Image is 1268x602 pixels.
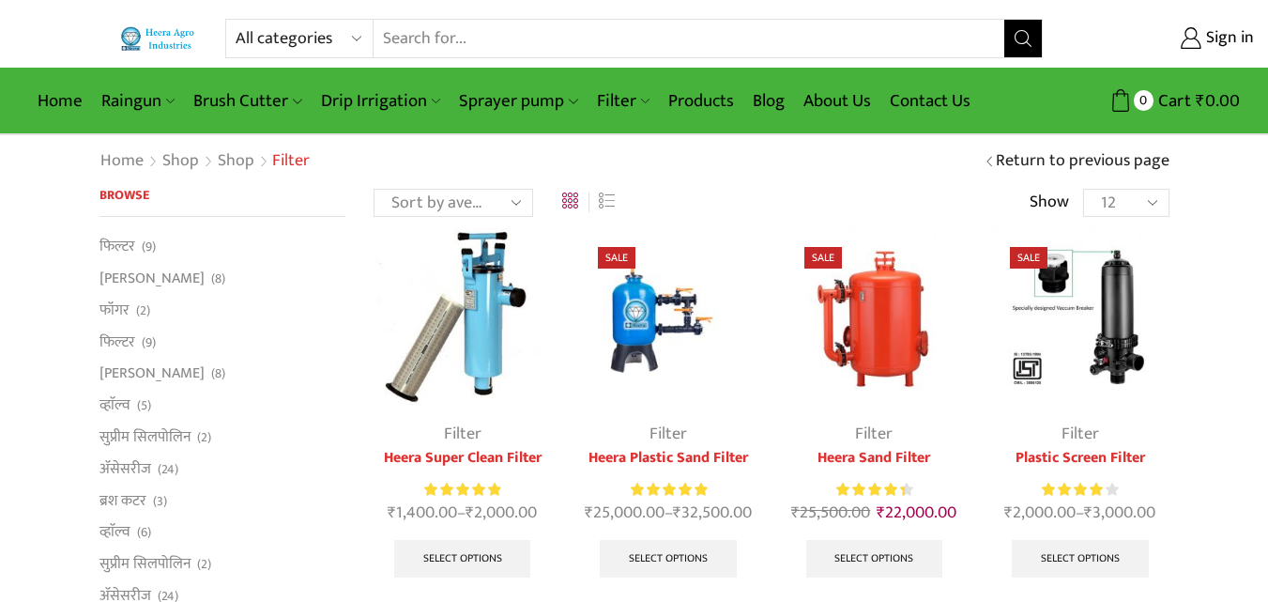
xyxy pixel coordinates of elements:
[374,228,551,406] img: Heera-super-clean-filter
[211,364,225,383] span: (8)
[99,485,146,517] a: ब्रश कटर
[649,420,687,448] a: Filter
[1042,480,1118,500] div: Rated 4.00 out of 5
[1084,499,1155,527] bdi: 3,000.00
[99,517,130,548] a: व्हाॅल्व
[99,421,191,453] a: सुप्रीम सिलपोलिन
[92,79,184,123] a: Raingun
[99,294,130,326] a: फॉगर
[99,358,205,390] a: [PERSON_NAME]
[743,79,794,123] a: Blog
[1010,247,1047,269] span: Sale
[153,492,167,511] span: (3)
[142,238,156,256] span: (9)
[388,499,396,527] span: ₹
[99,548,191,580] a: सुप्रीम सिलपोलिन
[99,326,135,358] a: फिल्टर
[585,499,593,527] span: ₹
[1030,191,1069,215] span: Show
[786,447,963,470] a: Heera Sand Filter
[197,555,211,574] span: (2)
[450,79,587,123] a: Sprayer pump
[1004,499,1076,527] bdi: 2,000.00
[1084,499,1092,527] span: ₹
[877,499,956,527] bdi: 22,000.00
[272,151,310,172] h1: Filter
[137,396,151,415] span: (5)
[1004,499,1013,527] span: ₹
[673,499,681,527] span: ₹
[1201,26,1254,51] span: Sign in
[579,501,756,526] span: –
[184,79,311,123] a: Brush Cutter
[374,189,533,217] select: Shop order
[1004,20,1042,57] button: Search button
[877,499,885,527] span: ₹
[466,499,537,527] bdi: 2,000.00
[804,247,842,269] span: Sale
[99,184,149,206] span: Browse
[388,499,457,527] bdi: 1,400.00
[1062,420,1099,448] a: Filter
[374,501,551,526] span: –
[855,420,893,448] a: Filter
[312,79,450,123] a: Drip Irrigation
[836,480,912,500] div: Rated 4.50 out of 5
[806,540,943,578] a: Select options for “Heera Sand Filter”
[1042,480,1103,500] span: Rated out of 5
[99,263,205,295] a: [PERSON_NAME]
[99,149,310,174] nav: Breadcrumb
[444,420,481,448] a: Filter
[374,447,551,470] a: Heera Super Clean Filter
[579,447,756,470] a: Heera Plastic Sand Filter
[466,499,474,527] span: ₹
[791,499,870,527] bdi: 25,500.00
[673,499,752,527] bdi: 32,500.00
[197,428,211,447] span: (2)
[1134,90,1153,110] span: 0
[579,228,756,406] img: Heera Plastic Sand Filter
[836,480,905,500] span: Rated out of 5
[28,79,92,123] a: Home
[794,79,880,123] a: About Us
[161,149,200,174] a: Shop
[424,480,500,500] div: Rated 5.00 out of 5
[1071,22,1254,55] a: Sign in
[374,20,1003,57] input: Search for...
[211,270,225,288] span: (8)
[786,228,963,406] img: Heera Sand Filter
[791,499,800,527] span: ₹
[631,480,707,500] div: Rated 5.00 out of 5
[217,149,255,174] a: Shop
[99,390,130,422] a: व्हाॅल्व
[588,79,659,123] a: Filter
[991,447,1169,470] a: Plastic Screen Filter
[137,523,151,542] span: (6)
[598,247,635,269] span: Sale
[1062,84,1240,118] a: 0 Cart ₹0.00
[1196,86,1240,116] bdi: 0.00
[1196,86,1205,116] span: ₹
[631,480,707,500] span: Rated out of 5
[158,460,178,479] span: (24)
[1012,540,1149,578] a: Select options for “Plastic Screen Filter”
[880,79,980,123] a: Contact Us
[142,333,156,352] span: (9)
[600,540,737,578] a: Select options for “Heera Plastic Sand Filter”
[424,480,500,500] span: Rated out of 5
[585,499,665,527] bdi: 25,000.00
[1153,88,1191,114] span: Cart
[991,501,1169,526] span: –
[659,79,743,123] a: Products
[991,228,1169,406] img: Plastic Screen Filter
[136,301,150,320] span: (2)
[99,236,135,262] a: फिल्टर
[996,149,1169,174] a: Return to previous page
[99,149,145,174] a: Home
[394,540,531,578] a: Select options for “Heera Super Clean Filter”
[99,453,151,485] a: अ‍ॅसेसरीज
